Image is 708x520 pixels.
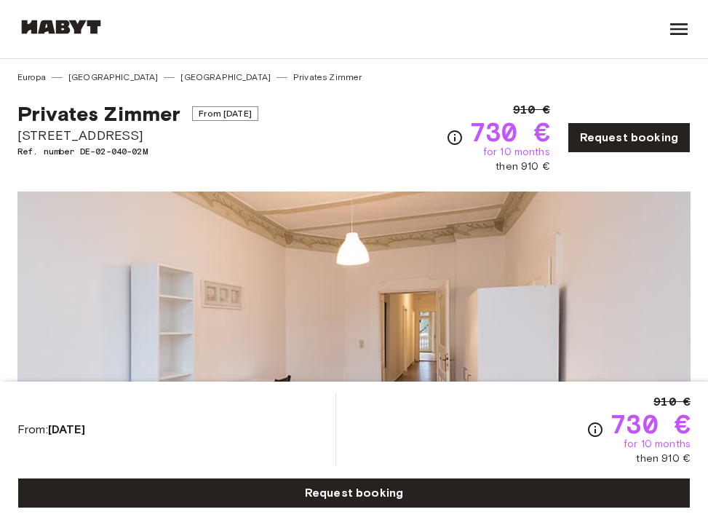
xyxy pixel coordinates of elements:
span: Privates Zimmer [17,101,180,126]
span: From: [17,422,85,438]
span: for 10 months [483,145,550,159]
svg: Check cost overview for full price breakdown. Please note that discounts apply to new joiners onl... [446,129,464,146]
a: [GEOGRAPHIC_DATA] [180,71,271,84]
span: 730 € [610,411,691,437]
a: [GEOGRAPHIC_DATA] [68,71,159,84]
a: Request booking [17,478,691,508]
span: 910 € [653,393,691,411]
span: then 910 € [636,452,691,466]
svg: Check cost overview for full price breakdown. Please note that discounts apply to new joiners onl... [586,421,604,438]
span: Ref. number DE-02-040-02M [17,145,258,158]
img: Habyt [17,20,105,34]
a: Europa [17,71,46,84]
span: 910 € [513,101,550,119]
span: for 10 months [624,437,691,452]
b: [DATE] [48,422,85,436]
span: 730 € [469,119,550,145]
span: [STREET_ADDRESS] [17,126,258,145]
a: Request booking [568,122,691,153]
a: Privates Zimmer [293,71,362,84]
span: From [DATE] [192,106,258,121]
span: then 910 € [496,159,550,174]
